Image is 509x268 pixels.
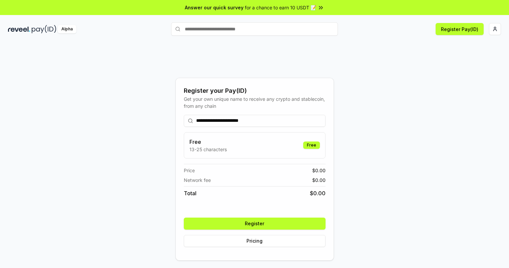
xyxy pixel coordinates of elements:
[32,25,56,33] img: pay_id
[8,25,30,33] img: reveel_dark
[310,189,326,197] span: $ 0.00
[184,95,326,109] div: Get your own unique name to receive any crypto and stablecoin, from any chain
[184,177,211,184] span: Network fee
[312,167,326,174] span: $ 0.00
[58,25,76,33] div: Alpha
[185,4,243,11] span: Answer our quick survey
[184,189,196,197] span: Total
[184,218,326,230] button: Register
[184,235,326,247] button: Pricing
[436,23,484,35] button: Register Pay(ID)
[245,4,316,11] span: for a chance to earn 10 USDT 📝
[189,146,227,153] p: 13-25 characters
[184,167,195,174] span: Price
[303,142,320,149] div: Free
[184,86,326,95] div: Register your Pay(ID)
[189,138,227,146] h3: Free
[312,177,326,184] span: $ 0.00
